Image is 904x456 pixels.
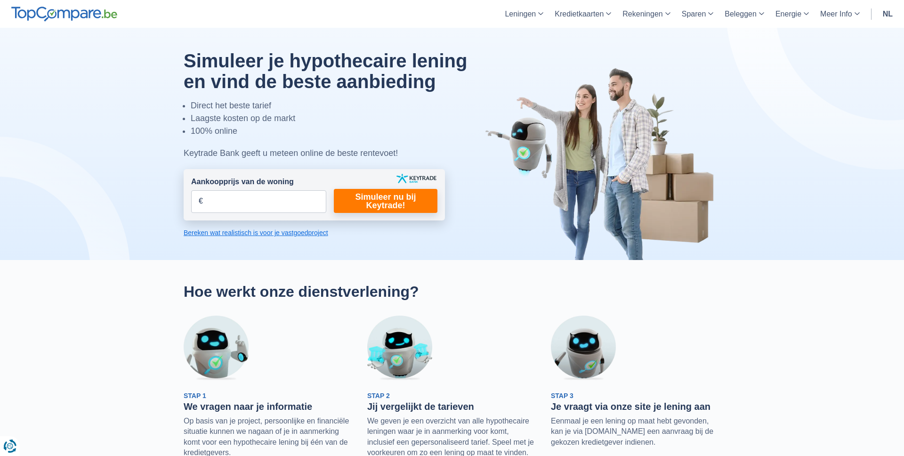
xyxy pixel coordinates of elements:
[184,392,206,399] span: Stap 1
[199,196,203,207] span: €
[191,112,491,125] li: Laagste kosten op de markt
[367,392,390,399] span: Stap 2
[551,316,616,381] img: Stap 3
[396,174,436,183] img: keytrade
[551,401,720,412] h3: Je vraagt via onze site je lening aan
[367,401,537,412] h3: Jij vergelijkt de tarieven
[184,283,720,301] h2: Hoe werkt onze dienstverlening?
[184,316,249,381] img: Stap 1
[184,50,491,92] h1: Simuleer je hypothecaire lening en vind de beste aanbieding
[184,147,491,160] div: Keytrade Bank geeft u meteen online de beste rentevoet!
[191,125,491,138] li: 100% online
[184,228,445,237] a: Bereken wat realistisch is voor je vastgoedproject
[191,99,491,112] li: Direct het beste tarief
[551,392,573,399] span: Stap 3
[334,189,437,213] a: Simuleer nu bij Keytrade!
[485,67,720,260] img: image-hero
[367,316,432,381] img: Stap 2
[551,416,720,448] p: Eenmaal je een lening op maat hebt gevonden, kan je via [DOMAIN_NAME] een aanvraag bij de gekozen...
[191,177,294,187] label: Aankoopprijs van de woning
[184,401,353,412] h3: We vragen naar je informatie
[11,7,117,22] img: TopCompare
